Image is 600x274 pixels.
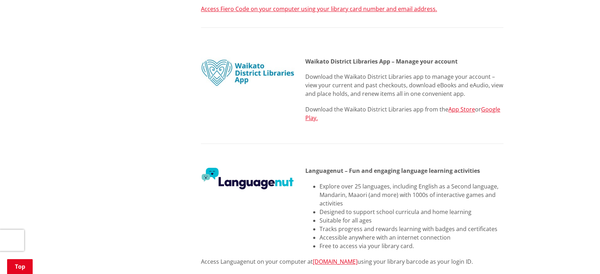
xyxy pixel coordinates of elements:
[305,57,458,65] strong: Waikato District Libraries App – Manage your account
[320,208,503,216] li: Designed to support school curricula and home learning
[320,225,503,233] li: Tracks progress and rewards learning with badges and certificates
[201,57,295,88] img: wd libraries app
[305,105,500,122] a: Google Play.
[305,105,503,122] p: Download the Waikato District Libraries app from the or
[313,258,358,265] a: [DOMAIN_NAME]
[201,257,503,266] div: Access Languagenut on your computer at using your library barcode as your login ID.
[201,5,437,13] a: Access Fiero Code on your computer using your library card number and email address.
[567,244,593,270] iframe: Messenger Launcher
[448,105,475,113] a: App Store
[305,167,480,175] strong: Languagenut – Fun and engaging language learning activities
[320,242,503,250] li: Free to access via your library card.
[305,72,503,98] p: Download the Waikato District Libraries app to manage your account – view your current and past c...
[7,259,33,274] a: Top
[320,216,503,225] li: Suitable for all ages
[320,233,503,242] li: Accessible anywhere with an internet connection
[201,166,295,190] img: LANGUAGENUT LOGO
[320,182,503,208] li: Explore over 25 languages, including English as a Second language, Mandarin, Maaori (and more) wi...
